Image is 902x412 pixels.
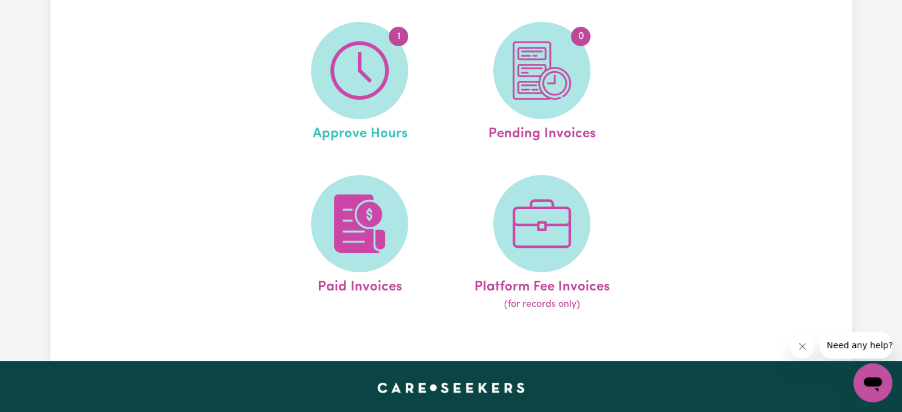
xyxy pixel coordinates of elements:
[272,22,447,145] a: Approve Hours
[853,363,892,402] iframe: Button to launch messaging window
[504,297,580,312] span: (for records only)
[312,119,407,145] span: Approve Hours
[454,22,629,145] a: Pending Invoices
[571,27,590,46] span: 0
[819,332,892,359] iframe: Message from company
[377,383,525,393] a: Careseekers home page
[7,9,73,18] span: Need any help?
[389,27,408,46] span: 1
[318,272,402,298] span: Paid Invoices
[454,175,629,312] a: Platform Fee Invoices(for records only)
[474,272,610,298] span: Platform Fee Invoices
[790,334,815,359] iframe: Close message
[488,119,596,145] span: Pending Invoices
[272,175,447,312] a: Paid Invoices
